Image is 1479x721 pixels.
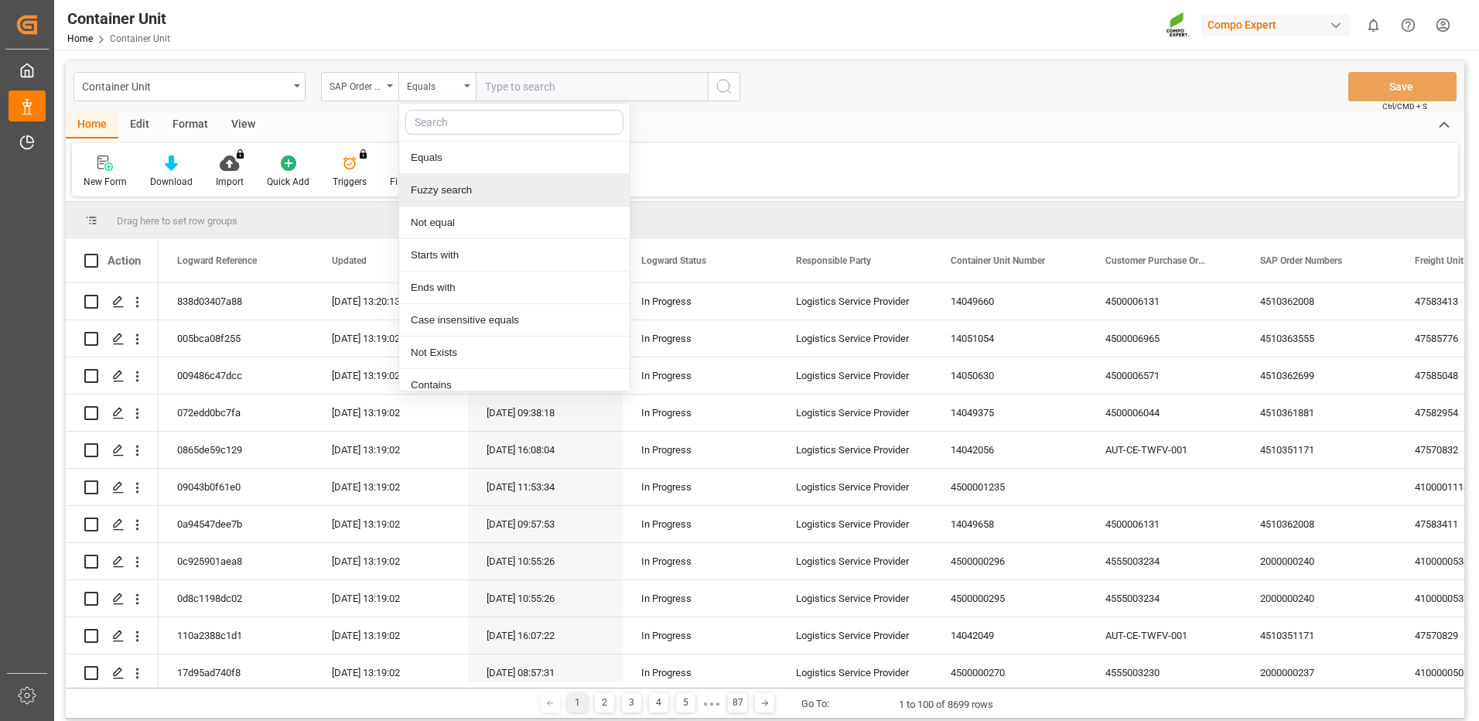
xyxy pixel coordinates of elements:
[476,72,708,101] input: Type to search
[159,617,313,654] div: 110a2388c1d1
[117,215,237,227] span: Drag here to set row groups
[82,76,289,95] div: Container Unit
[595,693,614,712] div: 2
[468,469,623,505] div: [DATE] 11:53:34
[676,693,695,712] div: 5
[1242,320,1396,357] div: 4510363555
[66,112,118,138] div: Home
[66,320,159,357] div: Press SPACE to select this row.
[703,698,720,709] div: ● ● ●
[899,697,993,712] div: 1 to 100 of 8699 rows
[932,283,1087,319] div: 14049660
[313,617,468,654] div: [DATE] 13:19:02
[118,112,161,138] div: Edit
[1242,357,1396,394] div: 4510362699
[159,543,313,579] div: 0c925901aea8
[1242,654,1396,691] div: 2000000237
[468,617,623,654] div: [DATE] 16:07:22
[159,654,313,691] div: 17d95ad740f8
[399,337,630,369] div: Not Exists
[159,506,313,542] div: 0a94547dee7b
[67,7,170,30] div: Container Unit
[1087,654,1242,691] div: 4555003230
[932,654,1087,691] div: 4500000270
[313,395,468,431] div: [DATE] 13:19:02
[622,693,641,712] div: 3
[1348,72,1457,101] button: Save
[66,506,159,543] div: Press SPACE to select this row.
[66,543,159,580] div: Press SPACE to select this row.
[159,469,313,505] div: 09043b0f61e0
[1087,506,1242,542] div: 4500006131
[159,395,313,431] div: 072edd0bc7fa
[405,110,623,135] input: Search
[313,580,468,617] div: [DATE] 13:19:02
[1087,432,1242,468] div: AUT-CE-TWFV-001
[66,580,159,617] div: Press SPACE to select this row.
[728,693,747,712] div: 87
[159,580,313,617] div: 0d8c1198dc02
[777,320,932,357] div: Logistics Service Provider
[568,693,587,712] div: 1
[1382,101,1427,112] span: Ctrl/CMD + S
[468,543,623,579] div: [DATE] 10:55:26
[932,617,1087,654] div: 14042049
[407,76,459,94] div: Equals
[1242,580,1396,617] div: 2000000240
[150,175,193,189] div: Download
[159,320,313,357] div: 005bca08f255
[1087,395,1242,431] div: 4500006044
[161,112,220,138] div: Format
[399,239,630,272] div: Starts with
[777,432,932,468] div: Logistics Service Provider
[641,470,759,505] div: In Progress
[641,358,759,394] div: In Progress
[932,543,1087,579] div: 4500000296
[796,255,871,266] span: Responsible Party
[1087,617,1242,654] div: AUT-CE-TWFV-001
[66,283,159,320] div: Press SPACE to select this row.
[220,112,267,138] div: View
[1242,283,1396,319] div: 4510362008
[108,254,141,268] div: Action
[1391,8,1426,43] button: Help Center
[1242,395,1396,431] div: 4510361881
[399,272,630,304] div: Ends with
[777,543,932,579] div: Logistics Service Provider
[468,432,623,468] div: [DATE] 16:08:04
[1105,255,1209,266] span: Customer Purchase Order Numbers
[1201,10,1356,39] button: Compo Expert
[932,432,1087,468] div: 14042056
[777,654,932,691] div: Logistics Service Provider
[932,469,1087,505] div: 4500001235
[66,432,159,469] div: Press SPACE to select this row.
[641,432,759,468] div: In Progress
[398,72,476,101] button: close menu
[313,320,468,357] div: [DATE] 13:19:02
[777,617,932,654] div: Logistics Service Provider
[66,469,159,506] div: Press SPACE to select this row.
[1242,432,1396,468] div: 4510351171
[641,581,759,617] div: In Progress
[641,395,759,431] div: In Progress
[932,580,1087,617] div: 4500000295
[932,395,1087,431] div: 14049375
[708,72,740,101] button: search button
[641,255,706,266] span: Logward Status
[641,321,759,357] div: In Progress
[313,543,468,579] div: [DATE] 13:19:02
[159,283,313,319] div: 838d03407a88
[177,255,257,266] span: Logward Reference
[399,369,630,402] div: Contains
[1242,543,1396,579] div: 2000000240
[1201,14,1350,36] div: Compo Expert
[777,506,932,542] div: Logistics Service Provider
[951,255,1045,266] span: Container Unit Number
[1166,12,1190,39] img: Screenshot%202023-09-29%20at%2010.02.21.png_1712312052.png
[66,357,159,395] div: Press SPACE to select this row.
[777,580,932,617] div: Logistics Service Provider
[641,544,759,579] div: In Progress
[330,76,382,94] div: SAP Order Numbers
[1087,580,1242,617] div: 4555003234
[641,618,759,654] div: In Progress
